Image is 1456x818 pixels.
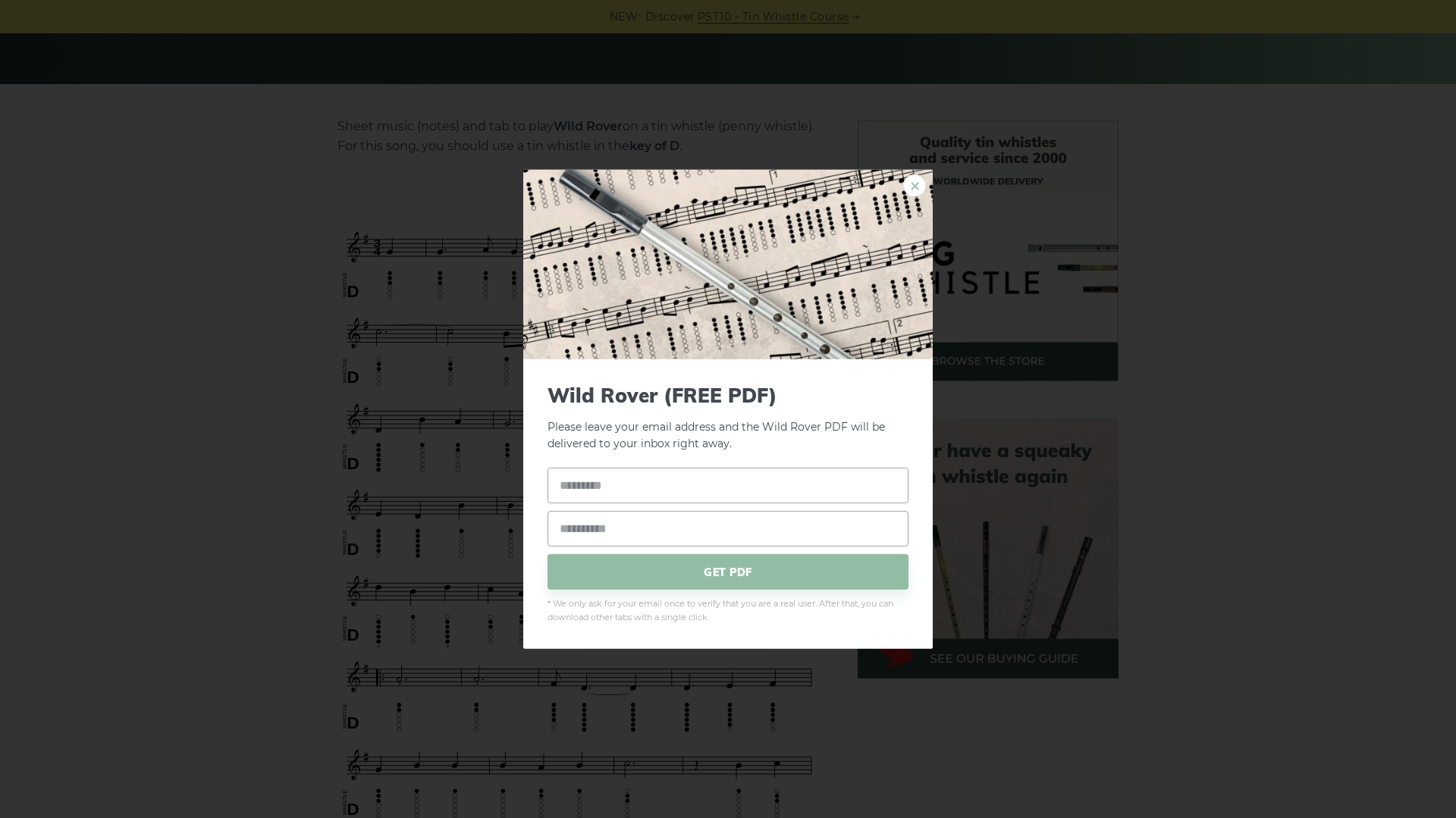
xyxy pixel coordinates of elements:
[548,597,908,625] span: * We only ask for your email once to verify that you are a real user. After that, you can downloa...
[548,383,908,406] span: Wild Rover (FREE PDF)
[548,383,908,453] p: Please leave your email address and the Wild Rover PDF will be delivered to your inbox right away.
[903,174,926,196] a: ×
[523,169,933,359] img: Tin Whistle Tab Preview
[548,554,908,590] span: GET PDF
